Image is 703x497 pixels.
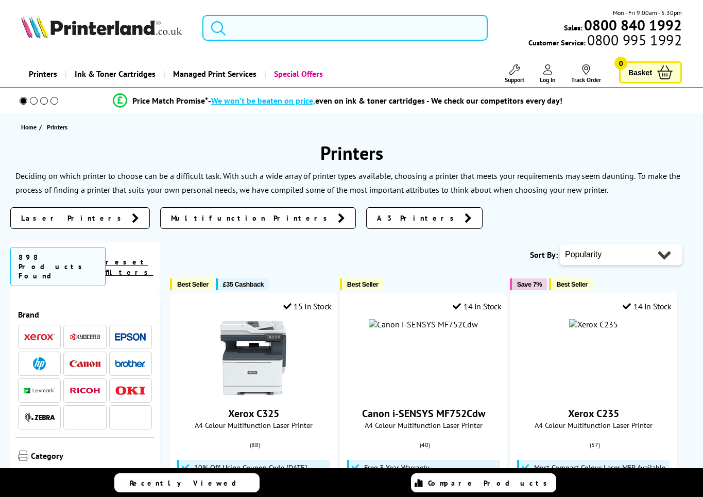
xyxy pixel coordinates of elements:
[540,64,556,84] a: Log In
[177,280,209,288] span: Best Seller
[114,473,260,492] a: Recently Viewed
[428,478,553,488] span: Compare Products
[18,451,28,461] img: Category
[264,61,331,87] a: Special Offers
[106,257,153,277] a: reset filters
[623,301,671,311] div: 14 In Stock
[568,407,619,420] a: Xerox C235
[31,451,152,463] span: Category
[516,420,672,430] span: A4 Colour Multifunction Laser Printer
[366,207,483,229] a: A3 Printers
[24,411,55,424] a: Zebra
[582,20,682,30] a: 0800 840 1992
[21,122,39,132] a: Home
[70,388,100,393] img: Ricoh
[362,407,485,420] a: Canon i-SENSYS MF752Cdw
[115,330,146,343] a: Epson
[21,15,182,38] img: Printerland Logo
[70,333,100,341] img: Kyocera
[216,278,269,290] button: £35 Cashback
[21,61,65,87] a: Printers
[586,35,682,45] span: 0800 995 1992
[228,407,279,420] a: Xerox C325
[619,61,682,84] a: Basket 0
[24,334,55,341] img: Xerox
[505,76,524,84] span: Support
[540,76,556,84] span: Log In
[628,65,652,79] span: Basket
[571,64,601,84] a: Track Order
[160,207,356,229] a: Multifunction Printers
[115,333,146,341] img: Epson
[15,171,636,181] p: Deciding on which printer to choose can be a difficult task. With such a wide array of printer ty...
[115,384,146,397] a: OKI
[70,384,100,397] a: Ricoh
[510,278,547,290] button: Save 7%
[132,95,208,106] span: Price Match Promise*
[347,280,379,288] span: Best Seller
[534,463,665,472] span: Most Compact Colour Laser MFP Available
[171,213,333,223] span: Multifunction Printers
[70,357,100,370] a: Canon
[613,8,682,18] span: Mon - Fri 9:00am - 5:30pm
[453,301,501,311] div: 14 In Stock
[10,207,150,229] a: Laser Printers
[21,213,127,223] span: Laser Printers
[15,171,680,195] p: To make the process of finding a printer that suits your own personal needs, we have compiled som...
[614,57,627,70] span: 0
[115,386,146,395] img: OKI
[70,360,100,367] img: Canon
[215,388,292,399] a: Xerox C325
[211,95,315,106] span: We won’t be beaten on price,
[569,319,618,329] img: Xerox C235
[70,411,100,424] a: Intermec
[163,61,264,87] a: Managed Print Services
[65,61,163,87] a: Ink & Toner Cartridges
[24,388,55,394] img: Lexmark
[24,330,55,343] a: Xerox
[170,278,214,290] button: Best Seller
[340,278,384,290] button: Best Seller
[47,123,67,131] span: Printers
[530,250,558,260] span: Sort By:
[115,411,146,424] a: Pantum
[223,280,264,288] span: £35 Cashback
[24,384,55,397] a: Lexmark
[283,301,332,311] div: 15 In Stock
[377,213,459,223] span: A3 Printers
[70,330,100,343] a: Kyocera
[505,64,524,84] a: Support
[590,435,600,455] span: (57)
[556,280,588,288] span: Best Seller
[208,95,562,106] div: - even on ink & toner cartridges - We check our competitors every day!
[364,463,430,472] span: Free 3 Year Warranty
[130,478,247,488] span: Recently Viewed
[215,319,292,396] img: Xerox C325
[194,463,307,472] span: 10% Off Using Coupon Code [DATE]
[24,357,55,370] a: HP
[24,412,55,423] img: Zebra
[517,280,542,288] span: Save 7%
[528,35,682,47] span: Customer Service:
[115,357,146,370] a: Brother
[420,435,430,455] span: (40)
[176,420,332,430] span: A4 Colour Multifunction Laser Printer
[250,435,260,455] span: (88)
[549,278,593,290] button: Best Seller
[33,357,46,370] img: HP
[10,247,106,286] span: 898 Products Found
[115,360,146,367] img: Brother
[21,15,190,40] a: Printerland Logo
[564,23,582,32] span: Sales:
[18,309,152,320] span: Brand
[10,141,693,165] h1: Printers
[346,420,502,430] span: A4 Colour Multifunction Laser Printer
[5,92,670,110] li: modal_Promise
[584,15,682,35] b: 0800 840 1992
[369,319,478,329] img: Canon i-SENSYS MF752Cdw
[411,473,556,492] a: Compare Products
[75,61,156,87] span: Ink & Toner Cartridges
